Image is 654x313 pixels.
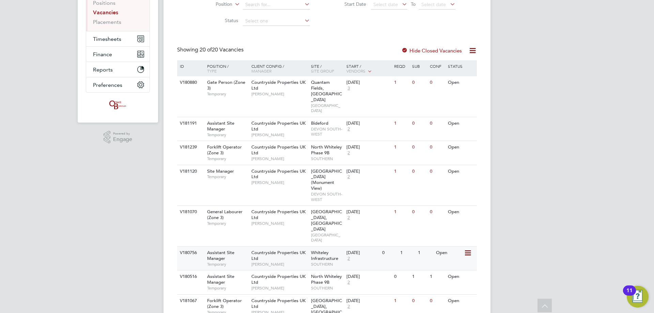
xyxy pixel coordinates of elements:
div: 1 [392,117,410,130]
span: [PERSON_NAME] [251,221,308,226]
label: Start Date [327,1,366,7]
div: 0 [410,117,428,130]
span: Forklift Operator (Zone 3) [207,144,242,156]
div: [DATE] [346,298,391,304]
div: 0 [428,295,446,307]
span: 2 [346,174,351,180]
div: Open [446,206,476,218]
span: DEVON SOUTH-WEST [311,191,343,202]
button: Open Resource Center, 11 new notifications [627,286,649,308]
span: Countryside Properties UK Ltd [251,79,306,91]
span: SOUTHERN [311,156,343,161]
div: 0 [428,165,446,178]
span: Countryside Properties UK Ltd [251,120,306,132]
div: 0 [428,206,446,218]
button: Preferences [86,77,150,92]
div: 1 [392,206,410,218]
button: Finance [86,47,150,62]
span: Vendors [346,68,365,74]
div: Open [446,76,476,89]
span: [PERSON_NAME] [251,262,308,267]
span: Temporary [207,221,248,226]
span: Countryside Properties UK Ltd [251,144,306,156]
span: General Labourer (Zone 3) [207,209,243,220]
span: Site Manager [207,168,234,174]
span: [GEOGRAPHIC_DATA] [311,103,343,113]
div: V180880 [178,76,202,89]
span: [GEOGRAPHIC_DATA] [311,232,343,243]
div: 0 [410,295,428,307]
div: 0 [428,76,446,89]
label: Status [199,17,238,24]
div: [DATE] [346,121,391,126]
div: 0 [410,141,428,154]
span: Temporary [207,156,248,161]
button: Timesheets [86,31,150,46]
div: Open [434,247,464,259]
div: 1 [392,76,410,89]
span: Type [207,68,217,74]
input: Select one [243,16,310,26]
span: Assistant Site Manager [207,273,234,285]
span: SOUTHERN [311,262,343,267]
span: North Whiteley Phase 9B [311,273,342,285]
div: 1 [428,270,446,283]
div: Open [446,295,476,307]
div: Sub [410,60,428,72]
label: Position [193,1,232,8]
span: Assistant Site Manager [207,250,234,261]
span: Forklift Operator (Zone 3) [207,298,242,309]
div: V181191 [178,117,202,130]
div: 0 [392,270,410,283]
div: V181067 [178,295,202,307]
a: Vacancies [93,9,118,16]
span: Countryside Properties UK Ltd [251,209,306,220]
span: 20 Vacancies [200,46,244,53]
div: [DATE] [346,250,379,256]
div: Showing [177,46,245,53]
div: [DATE] [346,80,391,85]
div: [DATE] [346,169,391,174]
div: Site / [309,60,345,77]
div: 1 [392,141,410,154]
span: Engage [113,137,132,142]
span: [PERSON_NAME] [251,91,308,97]
div: [DATE] [346,209,391,215]
span: Reports [93,66,113,73]
span: Preferences [93,82,122,88]
span: [PERSON_NAME] [251,180,308,185]
div: 11 [626,291,633,299]
div: [DATE] [346,144,391,150]
span: Whiteley Infrastructure [311,250,338,261]
div: V181239 [178,141,202,154]
span: [PERSON_NAME] [251,132,308,138]
a: Placements [93,19,121,25]
span: Temporary [207,262,248,267]
span: SOUTHERN [311,285,343,291]
div: V180756 [178,247,202,259]
div: Reqd [392,60,410,72]
span: Timesheets [93,36,121,42]
div: Open [446,141,476,154]
div: 0 [410,76,428,89]
span: Select date [373,1,398,7]
div: Conf [428,60,446,72]
div: 1 [392,295,410,307]
span: [PERSON_NAME] [251,285,308,291]
span: Gate Person (Zone 3) [207,79,245,91]
span: [PERSON_NAME] [251,156,308,161]
span: 2 [346,150,351,156]
div: Position / [202,60,250,77]
span: Site Group [311,68,334,74]
div: Start / [345,60,392,77]
span: Countryside Properties UK Ltd [251,298,306,309]
div: 0 [380,247,398,259]
div: Open [446,270,476,283]
span: 2 [346,256,351,262]
span: 20 of [200,46,212,53]
span: Finance [93,51,112,58]
label: Hide Closed Vacancies [401,47,462,54]
div: 0 [410,206,428,218]
span: [GEOGRAPHIC_DATA], [GEOGRAPHIC_DATA] [311,209,342,232]
span: Temporary [207,91,248,97]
